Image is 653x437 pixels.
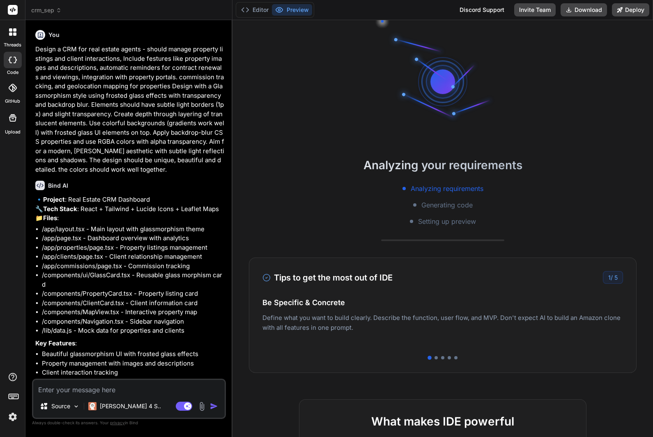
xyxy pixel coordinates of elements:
button: Download [561,3,607,16]
label: code [7,69,18,76]
p: 🔹 : Real Estate CRM Dashboard 🔧 : React + Tailwind + Lucide Icons + Leaflet Maps 📁 : [35,195,224,223]
h2: What makes IDE powerful [313,413,573,430]
li: /app/page.tsx - Dashboard overview with analytics [42,234,224,243]
img: Claude 4 Sonnet [88,402,97,410]
label: threads [4,41,21,48]
li: /lib/data.js - Mock data for properties and clients [42,326,224,336]
img: settings [6,410,20,424]
li: /components/ClientCard.tsx - Client information card [42,299,224,308]
p: Design a CRM for real estate agents - should manage property listings and client interactions, In... [35,45,224,174]
strong: Project [43,195,65,203]
img: Pick Models [73,403,80,410]
h3: Tips to get the most out of IDE [262,271,393,284]
li: /components/Navigation.tsx - Sidebar navigation [42,317,224,327]
li: /components/ui/GlassCard.tsx - Reusable glass morphism card [42,271,224,289]
p: : [35,339,224,348]
strong: Tech Stack [43,205,77,213]
button: Deploy [612,3,649,16]
div: / [603,271,623,284]
p: Always double-check its answers. Your in Bind [32,419,226,427]
label: Upload [5,129,21,136]
span: privacy [110,420,125,425]
h4: Be Specific & Concrete [262,297,623,308]
label: GitHub [5,98,20,105]
h6: You [48,31,60,39]
p: [PERSON_NAME] 4 S.. [100,402,161,410]
button: Invite Team [514,3,556,16]
li: /app/commissions/page.tsx - Commission tracking [42,262,224,271]
span: crm_sep [31,6,62,14]
li: /app/clients/page.tsx - Client relationship management [42,252,224,262]
li: Property management with images and descriptions [42,359,224,368]
li: /components/PropertyCard.tsx - Property listing card [42,289,224,299]
strong: Files [43,214,57,222]
img: icon [210,402,218,410]
span: 1 [608,274,611,281]
div: Discord Support [455,3,509,16]
span: Setting up preview [418,216,476,226]
li: Commission calculations and analytics [42,377,224,387]
button: Editor [238,4,272,16]
li: /components/MapView.tsx - Interactive property map [42,308,224,317]
img: attachment [197,402,207,411]
strong: Key Features [35,339,75,347]
h2: Analyzing your requirements [232,156,653,174]
li: Client interaction tracking [42,368,224,377]
p: Source [51,402,70,410]
li: /app/layout.tsx - Main layout with glassmorphism theme [42,225,224,234]
span: Analyzing requirements [411,184,483,193]
li: /app/properties/page.tsx - Property listings management [42,243,224,253]
h6: Bind AI [48,182,68,190]
button: Preview [272,4,312,16]
span: Generating code [421,200,473,210]
span: 5 [614,274,618,281]
li: Beautiful glassmorphism UI with frosted glass effects [42,350,224,359]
